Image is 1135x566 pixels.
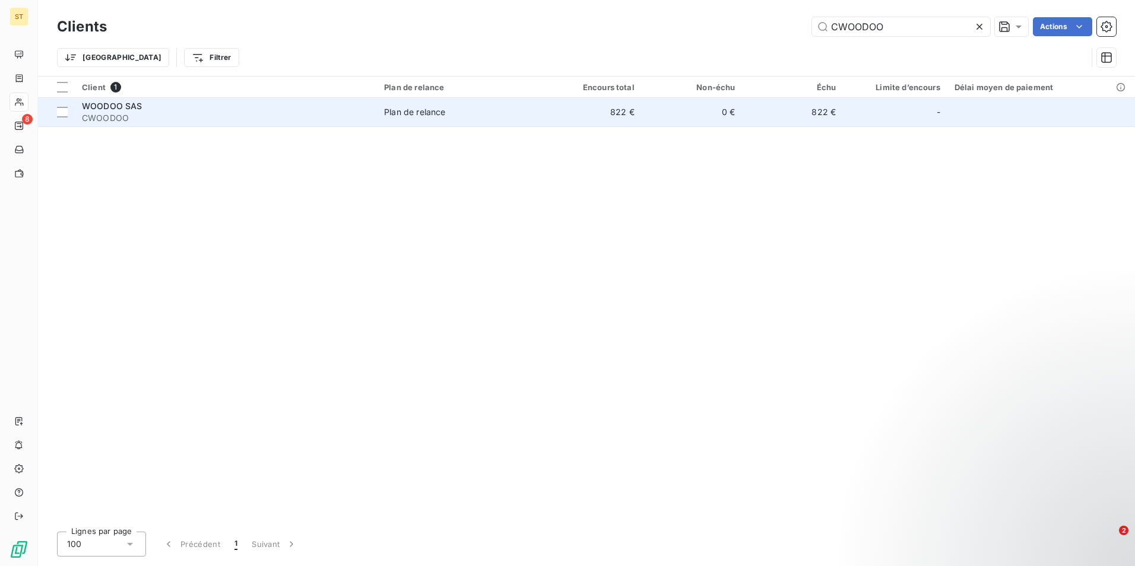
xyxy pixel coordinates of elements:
[9,7,28,26] div: ST
[82,82,106,92] span: Client
[156,532,227,557] button: Précédent
[67,538,81,550] span: 100
[384,82,534,92] div: Plan de relance
[22,114,33,125] span: 8
[548,82,635,92] div: Encours total
[9,540,28,559] img: Logo LeanPay
[742,98,843,126] td: 822 €
[57,48,169,67] button: [GEOGRAPHIC_DATA]
[937,106,940,118] span: -
[184,48,239,67] button: Filtrer
[1033,17,1092,36] button: Actions
[812,17,990,36] input: Rechercher
[227,532,245,557] button: 1
[955,82,1128,92] div: Délai moyen de paiement
[642,98,743,126] td: 0 €
[749,82,836,92] div: Échu
[1095,526,1123,554] iframe: Intercom live chat
[1119,526,1128,535] span: 2
[82,101,142,111] span: WOODOO SAS
[384,106,445,118] div: Plan de relance
[541,98,642,126] td: 822 €
[850,82,940,92] div: Limite d’encours
[82,112,370,124] span: CWOODOO
[110,82,121,93] span: 1
[898,451,1135,534] iframe: Intercom notifications message
[9,116,28,135] a: 8
[245,532,305,557] button: Suivant
[234,538,237,550] span: 1
[649,82,735,92] div: Non-échu
[57,16,107,37] h3: Clients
